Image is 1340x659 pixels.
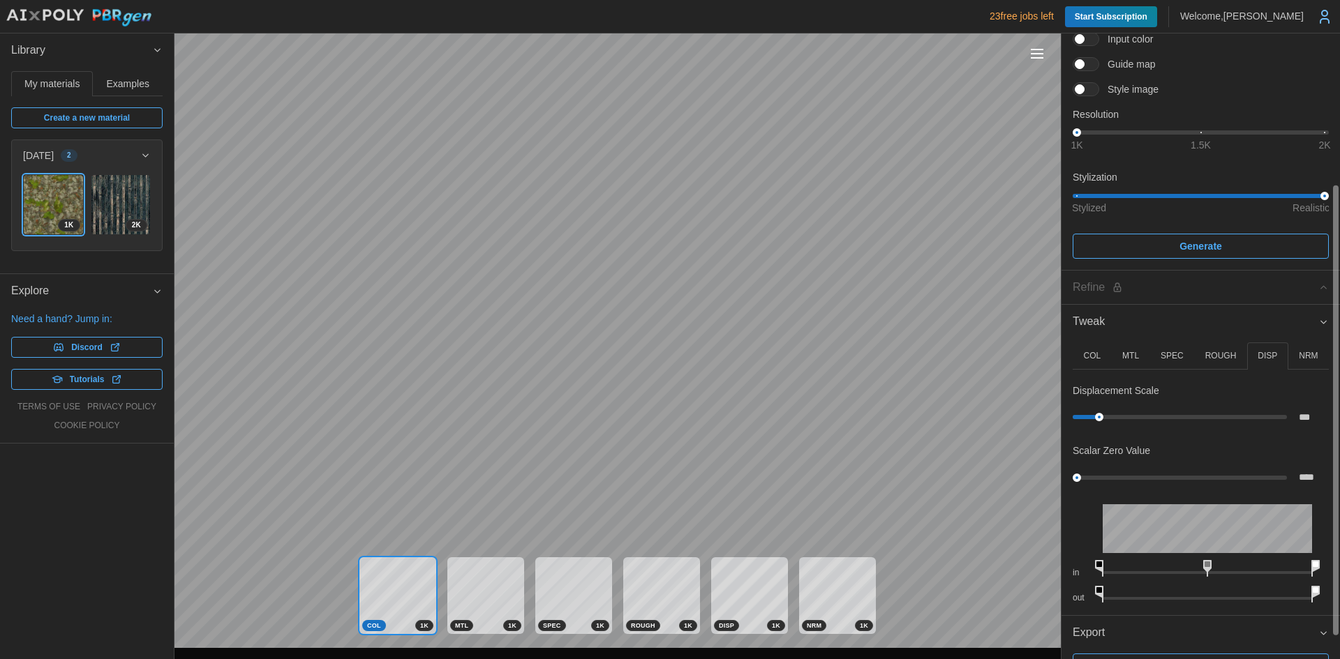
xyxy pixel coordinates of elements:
p: SPEC [1161,350,1184,362]
span: Create a new material [44,108,130,128]
span: 1 K [860,621,868,630]
p: Need a hand? Jump in: [11,312,163,326]
a: Tutorials [11,369,163,390]
p: MTL [1122,350,1139,362]
span: 1 K [64,220,73,231]
span: My materials [24,79,80,89]
img: AIxPoly PBRgen [6,8,152,27]
button: Toggle viewport controls [1027,44,1047,63]
button: Tweak [1062,305,1340,339]
span: Guide map [1099,57,1155,71]
span: Discord [71,338,103,357]
a: terms of use [17,401,80,413]
div: [DATE]2 [12,171,162,250]
p: DISP [1258,350,1277,362]
img: k2HpGYPLW3rrTNn7wQ9r [24,175,83,234]
span: Style image [1099,82,1159,96]
span: 1 K [420,621,429,630]
span: 1 K [684,621,692,630]
a: k2HpGYPLW3rrTNn7wQ9r1K [23,174,84,235]
span: Export [1073,616,1318,650]
span: Generate [1179,234,1222,258]
a: cookie policy [54,420,119,432]
p: [DATE] [23,149,54,162]
span: NRM [807,621,821,630]
button: Refine [1062,271,1340,305]
span: Tutorials [70,370,105,389]
a: Start Subscription [1065,6,1157,27]
a: Create a new material [11,107,163,128]
span: Tweak [1073,305,1318,339]
p: Welcome, [PERSON_NAME] [1180,9,1304,23]
span: Explore [11,274,152,308]
span: COL [367,621,381,630]
button: [DATE]2 [12,140,162,171]
span: Input color [1099,32,1153,46]
p: in [1073,567,1092,579]
div: Tweak [1062,339,1340,615]
p: 23 free jobs left [990,9,1054,23]
button: Generate [1073,234,1329,259]
p: Stylization [1073,170,1329,184]
span: Examples [107,79,149,89]
img: 40Wj8iNlVr3DBQQXqPqP [91,175,151,234]
span: 2 K [132,220,141,231]
a: Discord [11,337,163,358]
p: Resolution [1073,107,1329,121]
span: Library [11,33,152,68]
p: NRM [1299,350,1318,362]
p: Displacement Scale [1073,384,1159,397]
span: SPEC [543,621,561,630]
span: 2 [67,150,71,161]
span: ROUGH [631,621,655,630]
div: Refine [1073,279,1318,296]
p: ROUGH [1205,350,1237,362]
span: MTL [455,621,468,630]
span: DISP [719,621,734,630]
p: COL [1083,350,1101,362]
button: Export [1062,616,1340,650]
span: 1 K [772,621,780,630]
a: privacy policy [87,401,156,413]
a: 40Wj8iNlVr3DBQQXqPqP2K [91,174,151,235]
span: Start Subscription [1075,6,1147,27]
p: out [1073,592,1092,604]
p: Scalar Zero Value [1073,444,1150,457]
span: 1 K [596,621,604,630]
span: 1 K [508,621,516,630]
